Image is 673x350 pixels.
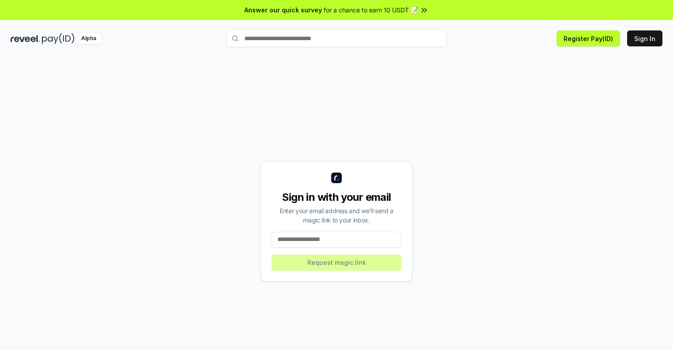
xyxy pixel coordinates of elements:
div: Sign in with your email [272,190,401,204]
button: Sign In [627,30,662,46]
img: pay_id [42,33,75,44]
span: Answer our quick survey [244,5,322,15]
button: Register Pay(ID) [557,30,620,46]
div: Enter your email address and we’ll send a magic link to your inbox. [272,206,401,225]
span: for a chance to earn 10 USDT 📝 [324,5,418,15]
img: reveel_dark [11,33,40,44]
img: logo_small [331,173,342,183]
div: Alpha [76,33,101,44]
